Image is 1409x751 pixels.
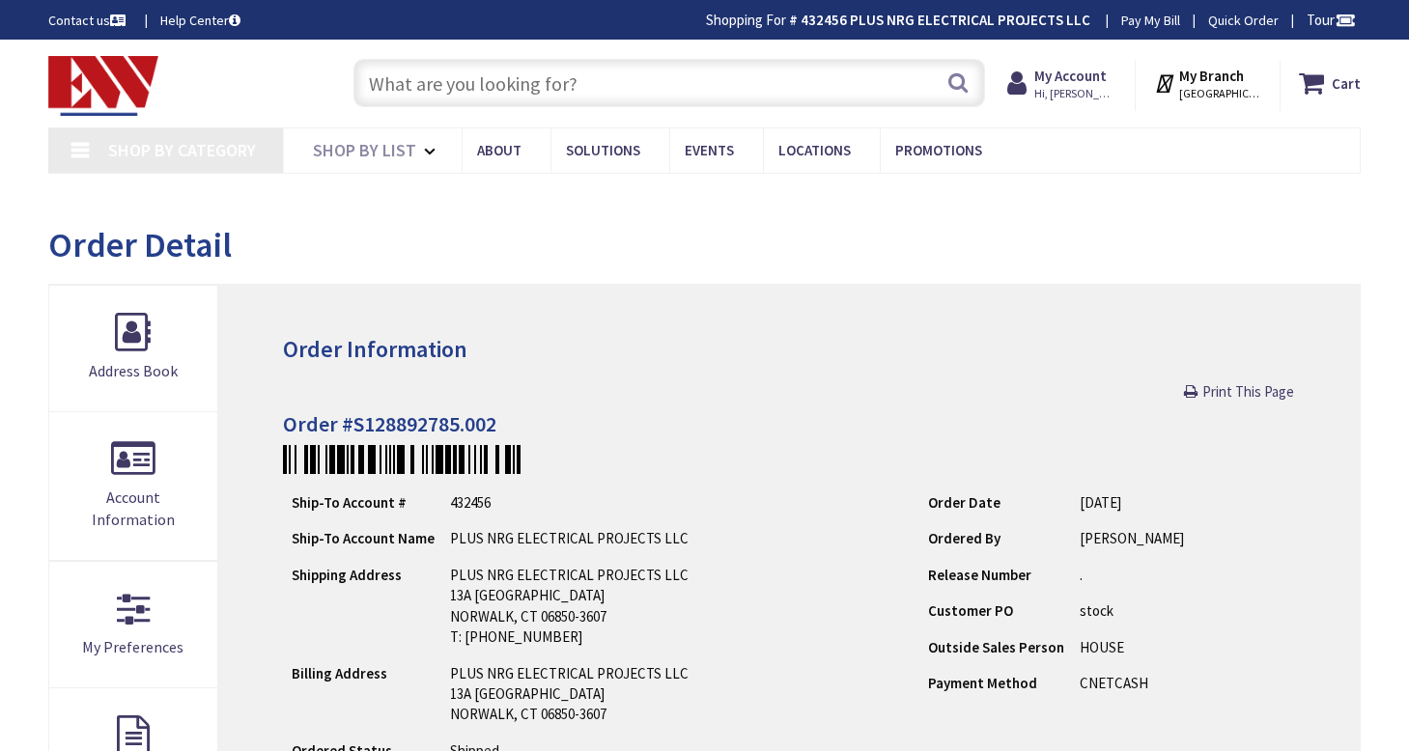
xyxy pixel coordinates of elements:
[313,139,416,161] span: Shop By List
[1034,86,1116,101] span: Hi, [PERSON_NAME]
[1034,67,1107,85] strong: My Account
[1332,66,1361,100] strong: Cart
[685,141,734,159] span: Events
[1307,11,1356,29] span: Tour
[1154,66,1261,100] div: My Branch [GEOGRAPHIC_DATA], [GEOGRAPHIC_DATA]
[49,562,217,687] a: My Preferences
[160,11,240,30] a: Help Center
[928,638,1064,656] strong: Outside Sales Person
[706,11,786,29] span: Shopping For
[1208,11,1279,30] a: Quick Order
[928,493,1000,512] strong: Order Date
[283,445,521,474] img: pQor5rTwAAAABJRU5ErkJggg==
[928,674,1037,692] strong: Payment Method
[778,141,851,159] span: Locations
[92,487,175,529] span: Account Information
[48,226,232,264] h1: Order Detail
[108,139,256,161] span: Shop By Category
[566,141,640,159] span: Solutions
[1072,557,1217,593] td: .
[928,529,1000,547] strong: Ordered By
[1080,673,1209,693] li: CNETCASH
[1072,593,1217,628] td: stock
[1179,67,1244,85] strong: My Branch
[48,56,158,116] img: Electrical Wholesalers, Inc.
[1179,86,1261,101] span: [GEOGRAPHIC_DATA], [GEOGRAPHIC_DATA]
[442,520,919,556] td: PLUS NRG ELECTRICAL PROJECTS LLC
[82,637,183,656] span: My Preferences
[1121,11,1180,30] a: Pay My Bill
[283,412,1294,435] h4: Order #S128892785.002
[89,361,178,380] span: Address Book
[283,337,1294,362] h3: Order Information
[292,566,402,584] strong: Shipping Address
[49,412,217,560] a: Account Information
[895,141,982,159] span: Promotions
[1007,66,1116,100] a: My Account Hi, [PERSON_NAME]
[292,664,387,682] strong: Billing Address
[1072,629,1217,665] td: HOUSE
[353,59,986,107] input: What are you looking for?
[450,565,912,648] div: PLUS NRG ELECTRICAL PROJECTS LLC 13A [GEOGRAPHIC_DATA] NORWALK, CT 06850-3607 T: [PHONE_NUMBER]
[789,11,798,29] strong: #
[49,286,217,411] a: Address Book
[292,529,435,547] strong: Ship-To Account Name
[477,141,521,159] span: About
[1202,382,1294,401] span: Print This Page
[1072,485,1217,520] td: [DATE]
[1072,520,1217,556] td: [PERSON_NAME]
[1184,381,1294,402] a: Print This Page
[928,601,1013,620] strong: Customer PO
[801,11,1090,29] strong: 432456 PLUS NRG ELECTRICAL PROJECTS LLC
[442,485,919,520] td: 432456
[928,566,1031,584] strong: Release Number
[1299,66,1361,100] a: Cart
[48,11,129,30] a: Contact us
[292,493,407,512] strong: Ship-To Account #
[450,663,912,725] div: PLUS NRG ELECTRICAL PROJECTS LLC 13A [GEOGRAPHIC_DATA] NORWALK, CT 06850-3607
